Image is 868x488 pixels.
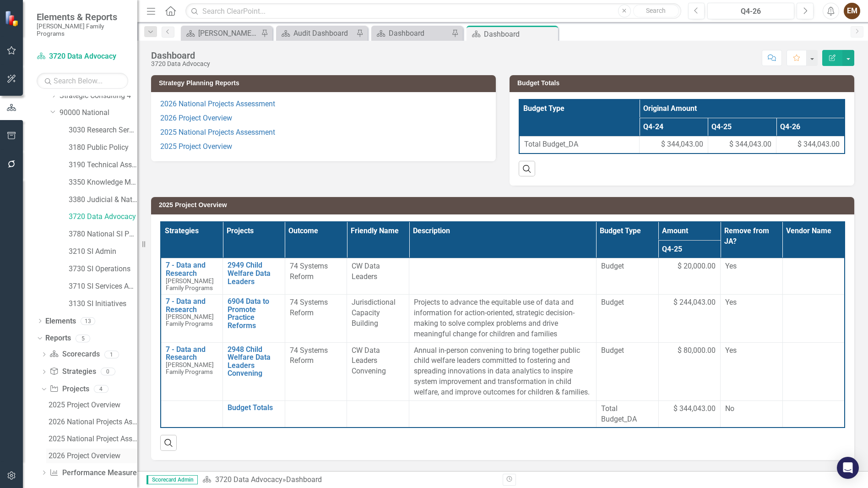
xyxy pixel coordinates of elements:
[601,297,654,308] span: Budget
[94,385,108,393] div: 4
[596,258,658,295] td: Double-Click to Edit
[601,261,654,272] span: Budget
[633,5,679,17] button: Search
[161,258,223,295] td: Double-Click to Edit Right Click for Context Menu
[721,258,783,295] td: Double-Click to Edit
[69,212,137,222] a: 3720 Data Advocacy
[721,295,783,342] td: Double-Click to Edit
[160,128,275,137] a: 2025 National Projects Assessment
[223,258,285,295] td: Double-Click to Edit Right Click for Context Menu
[69,229,137,240] a: 3780 National SI Partnerships
[725,404,734,413] span: No
[347,295,409,342] td: Double-Click to Edit
[673,404,716,414] span: $ 344,043.00
[721,400,783,428] td: Double-Click to Edit
[782,342,845,400] td: Double-Click to Edit
[81,317,95,325] div: 13
[183,27,259,39] a: [PERSON_NAME] Overview
[707,3,794,19] button: Q4-26
[646,7,666,14] span: Search
[601,345,654,356] span: Budget
[160,114,232,122] a: 2026 Project Overview
[409,258,597,295] td: Double-Click to Edit
[160,99,275,108] a: 2026 National Projects Assessment
[409,342,597,400] td: Double-Click to Edit
[374,27,449,39] a: Dashboard
[601,404,654,425] span: Total Budget_DA
[46,398,137,412] a: 2025 Project Overview
[293,27,354,39] div: Audit Dashboard
[166,297,218,313] a: 7 - Data and Research
[678,261,716,272] span: $ 20,000.00
[285,258,347,295] td: Double-Click to Edit
[389,27,449,39] div: Dashboard
[596,295,658,342] td: Double-Click to Edit
[347,342,409,400] td: Double-Click to Edit
[414,297,591,339] p: Projects to advance the equitable use of data and information for action-oriented, strategic deci...
[347,400,409,428] td: Double-Click to Edit
[782,400,845,428] td: Double-Click to Edit
[76,334,90,342] div: 5
[661,139,703,150] span: $ 344,043.00
[285,400,347,428] td: Double-Click to Edit
[161,295,223,342] td: Double-Click to Edit Right Click for Context Menu
[658,342,721,400] td: Double-Click to Edit
[46,449,137,463] a: 2026 Project Overview
[409,400,597,428] td: Double-Click to Edit
[484,28,556,40] div: Dashboard
[797,139,840,150] span: $ 344,043.00
[161,342,223,400] td: Double-Click to Edit Right Click for Context Menu
[285,295,347,342] td: Double-Click to Edit
[352,262,380,281] span: CW Data Leaders
[146,475,198,484] span: Scorecard Admin
[166,277,214,291] span: [PERSON_NAME] Family Programs
[45,316,76,327] a: Elements
[60,91,137,101] a: Strategic Consulting 4
[729,139,771,150] span: $ 344,043.00
[409,295,597,342] td: Double-Click to Edit
[185,3,681,19] input: Search ClearPoint...
[60,108,137,118] a: 90000 National
[844,3,860,19] button: EM
[69,299,137,309] a: 3130 SI Initiatives
[151,50,210,60] div: Dashboard
[711,6,791,17] div: Q4-26
[69,264,137,274] a: 3730 SI Operations
[290,346,328,365] span: 74 Systems Reform
[166,313,214,327] span: [PERSON_NAME] Family Programs
[658,295,721,342] td: Double-Click to Edit
[166,345,218,362] a: 7 - Data and Research
[49,367,96,377] a: Strategies
[49,384,89,395] a: Projects
[46,432,137,446] a: 2025 National Project Assessment
[202,475,496,485] div: »
[37,51,128,62] a: 3720 Data Advocacy
[49,468,140,478] a: Performance Measures
[228,404,280,412] a: Budget Totals
[198,27,259,39] div: [PERSON_NAME] Overview
[673,297,716,308] span: $ 244,043.00
[228,297,280,329] a: 6904 Data to Promote Practice Reforms
[46,415,137,429] a: 2026 National Projects Assessment
[160,142,232,151] a: 2025 Project Overview
[223,295,285,342] td: Double-Click to Edit Right Click for Context Menu
[159,80,491,87] h3: Strategy Planning Reports
[837,457,859,479] div: Open Intercom Messenger
[290,262,328,281] span: 74 Systems Reform
[49,435,137,443] div: 2025 National Project Assessment
[228,345,280,378] a: 2948 Child Welfare Data Leaders Convening
[49,452,137,460] div: 2026 Project Overview
[223,342,285,400] td: Double-Click to Edit Right Click for Context Menu
[69,195,137,205] a: 3380 Judicial & National Engage
[69,247,137,257] a: 3210 SI Admin
[414,345,591,398] p: Annual in-person convening to bring together public child welfare leaders committed to fostering ...
[37,22,128,38] small: [PERSON_NAME] Family Programs
[69,281,137,292] a: 3710 SI Services Admin
[49,349,99,360] a: Scorecards
[104,351,119,358] div: 1
[45,333,71,344] a: Reports
[278,27,354,39] a: Audit Dashboard
[166,361,214,375] span: [PERSON_NAME] Family Programs
[725,262,737,270] span: Yes
[166,261,218,277] a: 7 - Data and Research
